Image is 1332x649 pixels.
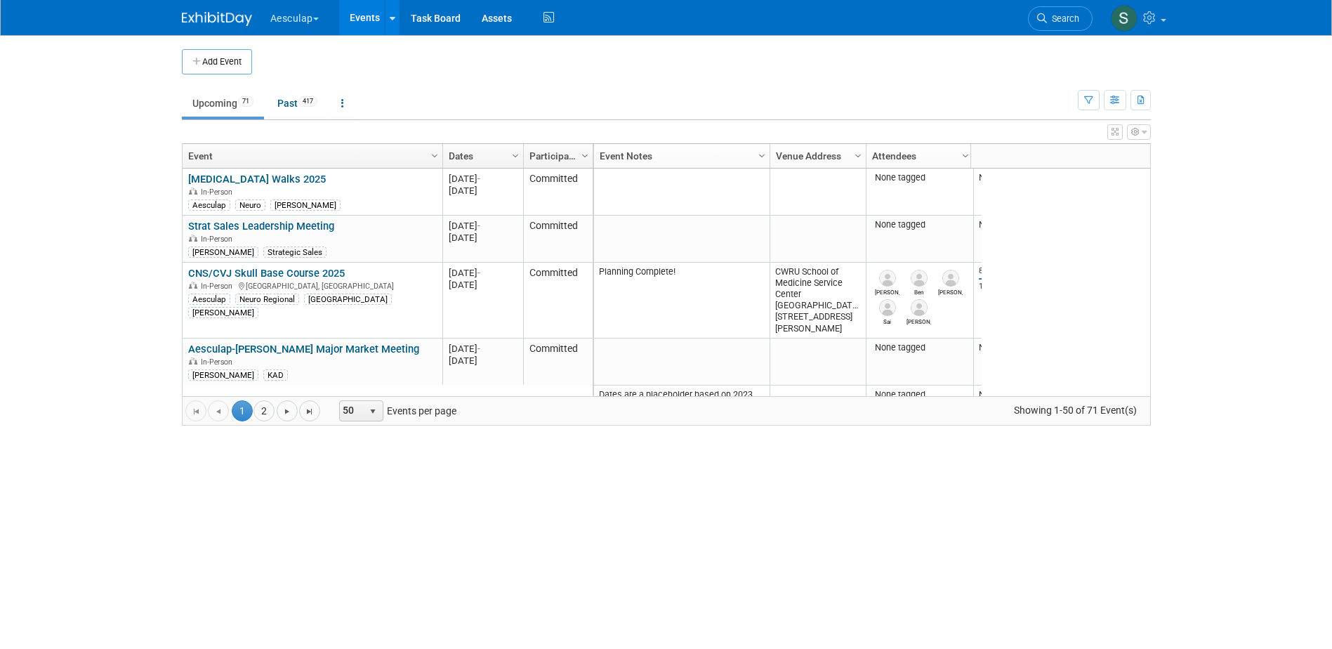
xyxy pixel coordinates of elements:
[189,358,197,365] img: In-Person Event
[1047,13,1079,24] span: Search
[182,90,264,117] a: Upcoming71
[188,343,419,355] a: Aesculap-[PERSON_NAME] Major Market Meeting
[960,150,971,162] span: Column Settings
[340,401,364,421] span: 50
[253,400,275,421] a: 2
[875,316,899,325] div: Sai Ivaturi
[979,219,1072,230] div: None specified
[188,173,326,185] a: [MEDICAL_DATA] Walks 2025
[321,400,470,421] span: Events per page
[776,144,857,168] a: Venue Address
[427,144,442,165] a: Column Settings
[523,216,593,263] td: Committed
[201,282,237,291] span: In-Person
[190,406,202,417] span: Go to the first page
[449,355,517,367] div: [DATE]
[477,343,480,354] span: -
[208,400,229,421] a: Go to the previous page
[189,282,197,289] img: In-Person Event
[958,144,973,165] a: Column Settings
[189,188,197,195] img: In-Person Event
[875,287,899,296] div: Matthew Schmittel
[188,199,230,211] div: Aesculap
[304,294,392,305] div: [GEOGRAPHIC_DATA]
[1001,400,1149,420] span: Showing 1-50 of 71 Event(s)
[906,316,931,325] div: Kevin McEligot
[871,389,968,400] div: None tagged
[267,90,328,117] a: Past417
[1111,5,1138,32] img: Sara Hurson
[282,406,293,417] span: Go to the next page
[770,263,866,339] td: CWRU School of Medicine Service Center [GEOGRAPHIC_DATA][STREET_ADDRESS][PERSON_NAME]
[879,270,896,287] img: Matthew Schmittel
[449,173,517,185] div: [DATE]
[979,342,1072,353] div: None specified
[449,220,517,232] div: [DATE]
[449,343,517,355] div: [DATE]
[508,144,523,165] a: Column Settings
[188,280,436,291] div: [GEOGRAPHIC_DATA], [GEOGRAPHIC_DATA]
[188,144,433,168] a: Event
[879,299,896,316] img: Sai Ivaturi
[189,235,197,242] img: In-Person Event
[449,185,517,197] div: [DATE]
[263,369,288,381] div: KAD
[188,369,258,381] div: [PERSON_NAME]
[852,150,864,162] span: Column Settings
[979,172,1072,183] div: None specified
[367,406,378,417] span: select
[979,282,1072,291] div: 100%
[182,12,252,26] img: ExhibitDay
[1028,6,1093,31] a: Search
[263,247,327,258] div: Strategic Sales
[911,299,928,316] img: Kevin McEligot
[270,199,341,211] div: [PERSON_NAME]
[938,287,963,296] div: Trevor Smith
[906,287,931,296] div: Ben Hall
[594,263,770,339] td: Planning Complete!
[979,266,1072,276] div: 8 of 8 Complete
[201,235,237,244] span: In-Person
[871,219,968,230] div: None tagged
[182,49,252,74] button: Add Event
[188,247,258,258] div: [PERSON_NAME]
[188,220,334,232] a: Strat Sales Leadership Meeting
[523,339,593,386] td: Committed
[979,389,1072,400] div: None specified
[201,358,237,367] span: In-Person
[188,294,230,305] div: Aesculap
[201,188,237,197] span: In-Person
[477,173,480,184] span: -
[477,268,480,278] span: -
[523,263,593,339] td: Committed
[188,307,258,318] div: [PERSON_NAME]
[449,267,517,279] div: [DATE]
[510,150,521,162] span: Column Settings
[577,144,593,165] a: Column Settings
[579,150,591,162] span: Column Settings
[298,96,317,107] span: 417
[872,144,964,168] a: Attendees
[449,144,514,168] a: Dates
[911,270,928,287] img: Ben Hall
[185,400,206,421] a: Go to the first page
[188,267,345,280] a: CNS/CVJ Skull Base Course 2025
[754,144,770,165] a: Column Settings
[523,169,593,216] td: Committed
[235,199,265,211] div: Neuro
[235,294,299,305] div: Neuro Regional
[594,386,770,433] td: Dates are a placeholder based on 2023 dates. This event is not being held in [DATE].
[429,150,440,162] span: Column Settings
[449,279,517,291] div: [DATE]
[529,144,583,168] a: Participation
[871,172,968,183] div: None tagged
[850,144,866,165] a: Column Settings
[277,400,298,421] a: Go to the next page
[232,400,253,421] span: 1
[213,406,224,417] span: Go to the previous page
[871,342,968,353] div: None tagged
[299,400,320,421] a: Go to the last page
[304,406,315,417] span: Go to the last page
[600,144,760,168] a: Event Notes
[238,96,253,107] span: 71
